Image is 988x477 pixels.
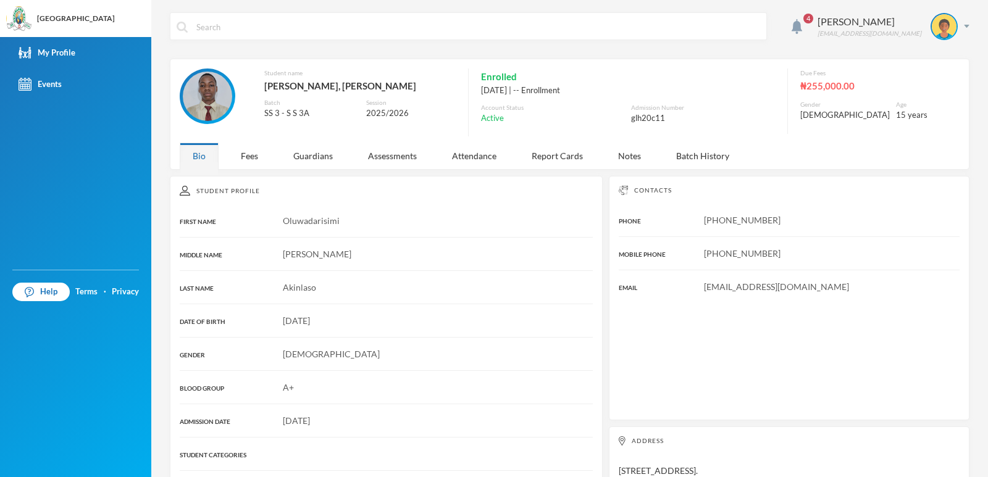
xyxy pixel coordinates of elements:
[283,215,340,226] span: Oluwadarisimi
[366,107,456,120] div: 2025/2026
[180,186,593,196] div: Student Profile
[818,29,921,38] div: [EMAIL_ADDRESS][DOMAIN_NAME]
[619,186,960,195] div: Contacts
[663,143,742,169] div: Batch History
[704,281,849,292] span: [EMAIL_ADDRESS][DOMAIN_NAME]
[37,13,115,24] div: [GEOGRAPHIC_DATA]
[180,451,246,458] span: STUDENT CATEGORIES
[366,98,456,107] div: Session
[800,109,890,122] div: [DEMOGRAPHIC_DATA]
[818,14,921,29] div: [PERSON_NAME]
[228,143,271,169] div: Fees
[481,68,517,85] span: Enrolled
[896,100,941,109] div: Age
[704,248,781,259] span: [PHONE_NUMBER]
[283,382,294,392] span: A+
[803,14,813,23] span: 4
[195,13,760,41] input: Search
[800,100,890,109] div: Gender
[264,107,357,120] div: SS 3 - S S 3A
[104,286,106,298] div: ·
[619,436,960,446] div: Address
[75,286,98,298] a: Terms
[932,14,957,39] img: STUDENT
[704,215,781,225] span: [PHONE_NUMBER]
[481,103,625,112] div: Account Status
[631,112,775,125] div: glh20c11
[180,143,219,169] div: Bio
[183,72,232,121] img: STUDENT
[19,46,75,59] div: My Profile
[631,103,775,112] div: Admission Number
[112,286,139,298] a: Privacy
[12,283,70,301] a: Help
[177,22,188,33] img: search
[264,68,456,78] div: Student name
[355,143,430,169] div: Assessments
[439,143,509,169] div: Attendance
[283,249,351,259] span: [PERSON_NAME]
[7,7,31,31] img: logo
[519,143,596,169] div: Report Cards
[800,68,941,78] div: Due Fees
[280,143,346,169] div: Guardians
[481,85,775,97] div: [DATE] | -- Enrollment
[283,415,310,426] span: [DATE]
[264,78,456,94] div: [PERSON_NAME], [PERSON_NAME]
[283,315,310,326] span: [DATE]
[283,282,316,292] span: Akinlaso
[800,78,941,94] div: ₦255,000.00
[283,349,380,359] span: [DEMOGRAPHIC_DATA]
[19,78,62,91] div: Events
[896,109,941,122] div: 15 years
[605,143,654,169] div: Notes
[264,98,357,107] div: Batch
[481,112,504,125] span: Active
